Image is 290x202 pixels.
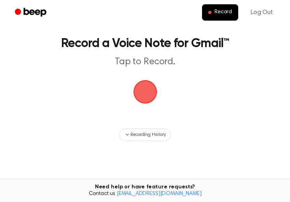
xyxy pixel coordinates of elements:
[134,80,157,104] img: Beep Logo
[202,4,238,21] button: Record
[119,128,170,141] button: Recording History
[214,9,232,16] span: Record
[130,131,165,138] span: Recording History
[5,191,285,198] span: Contact us
[243,3,281,22] a: Log Out
[17,37,273,50] h1: Record a Voice Note for Gmail™
[17,56,273,68] p: Tap to Record.
[117,191,202,197] a: [EMAIL_ADDRESS][DOMAIN_NAME]
[9,5,53,20] a: Beep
